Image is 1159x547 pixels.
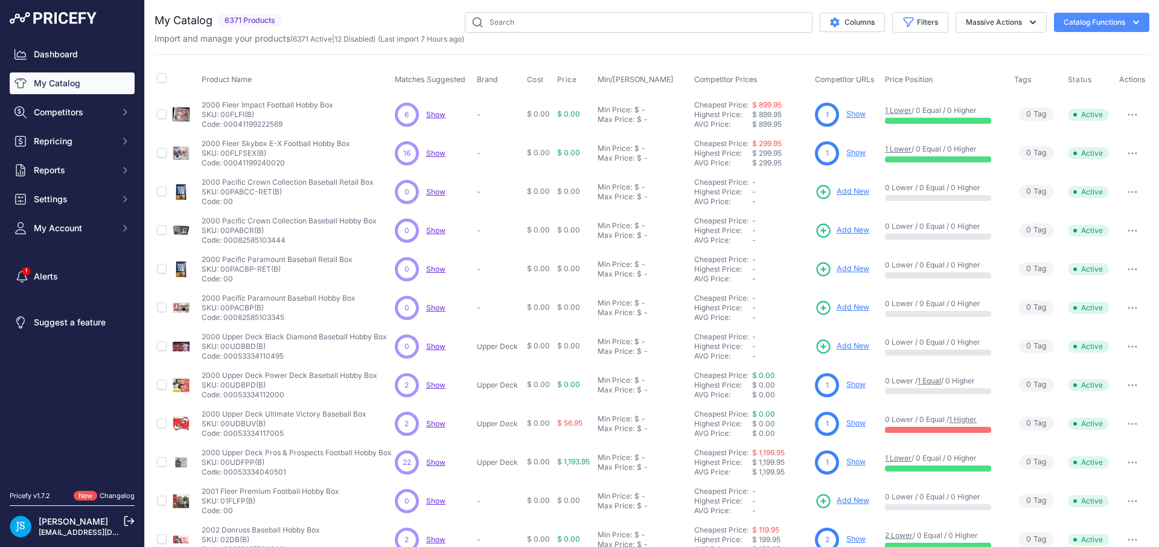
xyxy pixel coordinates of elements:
[477,149,522,158] p: -
[752,293,756,302] span: -
[426,342,445,351] a: Show
[557,225,580,234] span: $ 0.00
[1068,263,1109,275] span: Active
[642,308,648,318] div: -
[426,110,445,119] a: Show
[1026,109,1031,120] span: 0
[694,371,749,380] a: Cheapest Price:
[918,376,941,385] a: 1 Equal
[637,231,642,240] div: $
[837,263,869,275] span: Add New
[426,149,445,158] a: Show
[752,371,775,380] a: $ 0.00
[598,298,632,308] div: Min Price:
[477,110,522,120] p: -
[426,264,445,273] span: Show
[1026,147,1031,159] span: 0
[404,225,409,236] span: 0
[527,148,550,157] span: $ 0.00
[1068,341,1109,353] span: Active
[202,226,377,235] p: SKU: 00PABCR(B)
[477,380,522,390] p: Upper Deck
[202,139,350,149] p: 2000 Fleer Skybox E-X Football Hobby Box
[217,14,283,28] span: 6371 Products
[202,216,377,226] p: 2000 Pacific Crown Collection Baseball Hobby Box
[598,337,632,347] div: Min Price:
[694,255,749,264] a: Cheapest Price:
[820,13,885,32] button: Columns
[1068,186,1109,198] span: Active
[1068,75,1094,85] button: Status
[202,409,366,419] p: 2000 Upper Deck Ultimate Victory Baseball Box
[557,187,580,196] span: $ 0.00
[885,337,1001,347] p: 0 Lower / 0 Equal / 0 Higher
[404,109,409,120] span: 6
[1068,147,1109,159] span: Active
[837,302,869,313] span: Add New
[10,101,135,123] button: Competitors
[527,380,550,389] span: $ 0.00
[815,222,869,239] a: Add New
[639,105,645,115] div: -
[637,385,642,395] div: $
[752,264,756,273] span: -
[598,269,634,279] div: Max Price:
[694,525,749,534] a: Cheapest Price:
[752,332,756,341] span: -
[815,75,875,84] span: Competitor URLs
[694,139,749,148] a: Cheapest Price:
[637,153,642,163] div: $
[598,347,634,356] div: Max Price:
[404,302,409,313] span: 0
[202,149,350,158] p: SKU: 00FLFSEX(B)
[202,235,377,245] p: Code: 00082585103444
[557,148,580,157] span: $ 0.00
[404,264,409,275] span: 0
[395,75,465,84] span: Matches Suggested
[639,221,645,231] div: -
[846,457,866,466] a: Show
[403,148,410,159] span: 16
[202,342,387,351] p: SKU: 00UDBBD(B)
[527,302,550,312] span: $ 0.00
[426,496,445,505] a: Show
[10,12,97,24] img: Pricefy Logo
[10,312,135,333] a: Suggest a feature
[1019,378,1054,392] span: Tag
[826,418,829,429] span: 1
[1019,301,1054,315] span: Tag
[752,390,810,400] div: $ 0.00
[1026,302,1031,313] span: 0
[527,109,550,118] span: $ 0.00
[202,197,374,206] p: Code: 00
[293,34,332,43] a: 6371 Active
[1019,339,1054,353] span: Tag
[598,308,634,318] div: Max Price:
[598,414,632,424] div: Min Price:
[837,186,869,197] span: Add New
[1054,13,1149,32] button: Catalog Functions
[10,159,135,181] button: Reports
[885,376,1001,386] p: 0 Lower / / 0 Higher
[826,109,829,120] span: 1
[885,415,1001,424] p: 0 Lower / 0 Equal /
[477,303,522,313] p: -
[202,178,374,187] p: 2000 Pacific Crown Collection Baseball Retail Box
[634,105,639,115] div: $
[752,226,756,235] span: -
[815,261,869,278] a: Add New
[426,303,445,312] a: Show
[752,342,756,351] span: -
[1019,146,1054,160] span: Tag
[885,75,933,84] span: Price Position
[1026,379,1031,391] span: 0
[694,149,752,158] div: Highest Price:
[949,415,977,424] a: 1 Higher
[694,226,752,235] div: Highest Price:
[752,139,782,148] a: $ 299.95
[426,535,445,544] a: Show
[426,419,445,428] a: Show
